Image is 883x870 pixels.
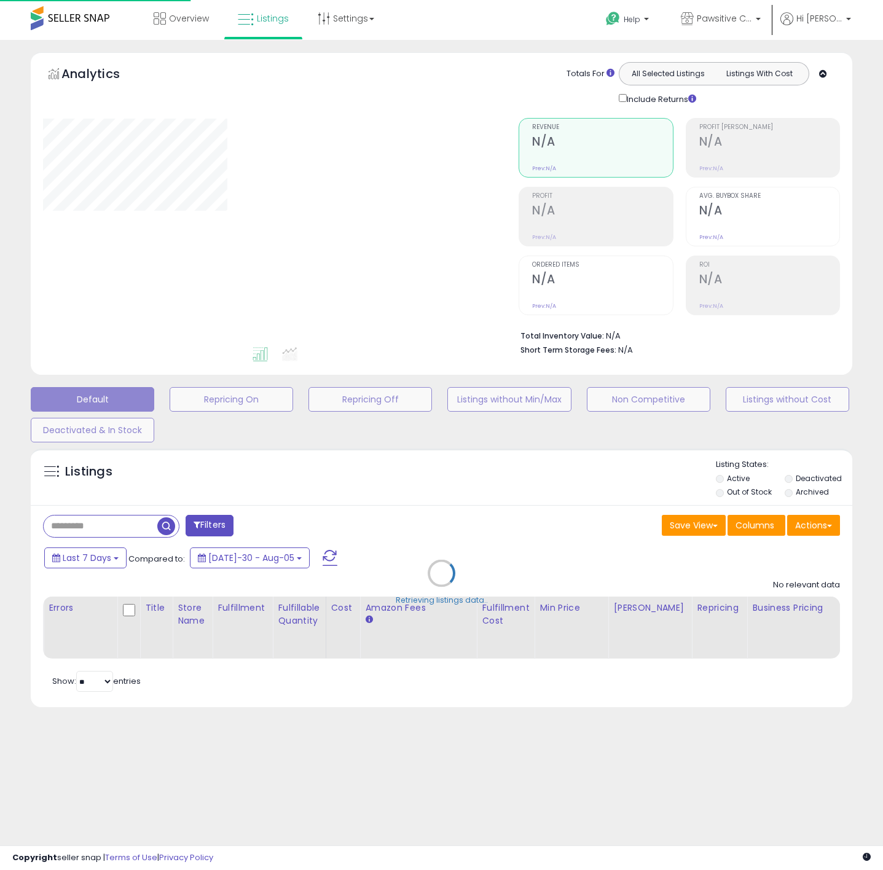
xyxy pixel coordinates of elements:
div: Totals For [567,68,614,80]
span: Revenue [532,124,672,131]
span: Overview [169,12,209,25]
h2: N/A [532,135,672,151]
button: Listings without Min/Max [447,387,571,412]
span: ROI [699,262,839,268]
a: Hi [PERSON_NAME] [780,12,851,40]
button: Repricing Off [308,387,432,412]
li: N/A [520,327,831,342]
b: Short Term Storage Fees: [520,345,616,355]
button: Repricing On [170,387,293,412]
span: Help [624,14,640,25]
a: Help [596,2,661,40]
span: Profit [532,193,672,200]
small: Prev: N/A [699,233,723,241]
small: Prev: N/A [532,233,556,241]
small: Prev: N/A [699,165,723,172]
button: Non Competitive [587,387,710,412]
span: Avg. Buybox Share [699,193,839,200]
span: Profit [PERSON_NAME] [699,124,839,131]
h2: N/A [532,272,672,289]
span: N/A [618,344,633,356]
button: Listings With Cost [713,66,805,82]
h5: Analytics [61,65,144,85]
h2: N/A [699,272,839,289]
h2: N/A [699,135,839,151]
span: Pawsitive Catitude CA [697,12,752,25]
span: Listings [257,12,289,25]
button: Listings without Cost [726,387,849,412]
span: Ordered Items [532,262,672,268]
div: Include Returns [610,92,711,106]
span: Hi [PERSON_NAME] [796,12,842,25]
small: Prev: N/A [532,302,556,310]
button: All Selected Listings [622,66,714,82]
small: Prev: N/A [699,302,723,310]
small: Prev: N/A [532,165,556,172]
button: Default [31,387,154,412]
h2: N/A [532,203,672,220]
div: Retrieving listings data.. [396,595,488,606]
button: Deactivated & In Stock [31,418,154,442]
b: Total Inventory Value: [520,331,604,341]
h2: N/A [699,203,839,220]
i: Get Help [605,11,621,26]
